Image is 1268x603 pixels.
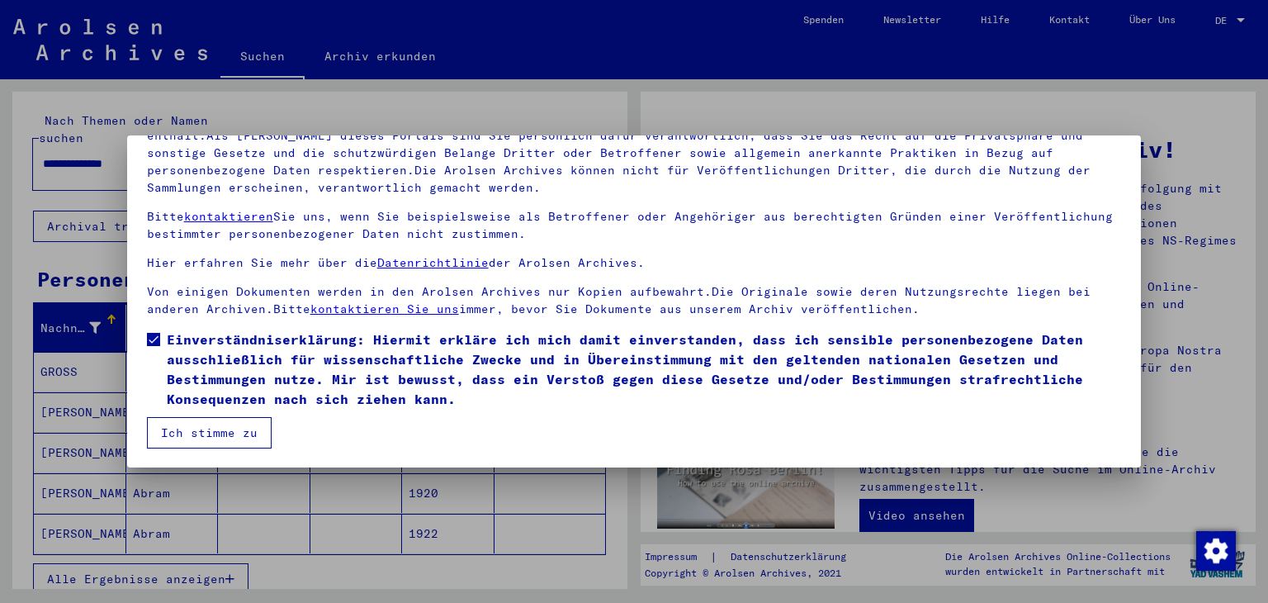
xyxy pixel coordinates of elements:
div: Zustimmung ändern [1195,530,1235,570]
span: Einverständniserklärung: Hiermit erkläre ich mich damit einverstanden, dass ich sensible personen... [167,330,1122,409]
p: Hier erfahren Sie mehr über die der Arolsen Archives. [147,254,1122,272]
a: Datenrichtlinie [377,255,489,270]
a: kontaktieren Sie uns [310,301,459,316]
p: Von einigen Dokumenten werden in den Arolsen Archives nur Kopien aufbewahrt.Die Originale sowie d... [147,283,1122,318]
button: Ich stimme zu [147,417,272,449]
img: Zustimmung ändern [1196,531,1236,571]
a: kontaktieren [184,209,273,224]
p: Bitte beachten Sie, dass dieses Portal über NS - Verfolgte sensible Daten zu identifizierten oder... [147,110,1122,197]
p: Bitte Sie uns, wenn Sie beispielsweise als Betroffener oder Angehöriger aus berechtigten Gründen ... [147,208,1122,243]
